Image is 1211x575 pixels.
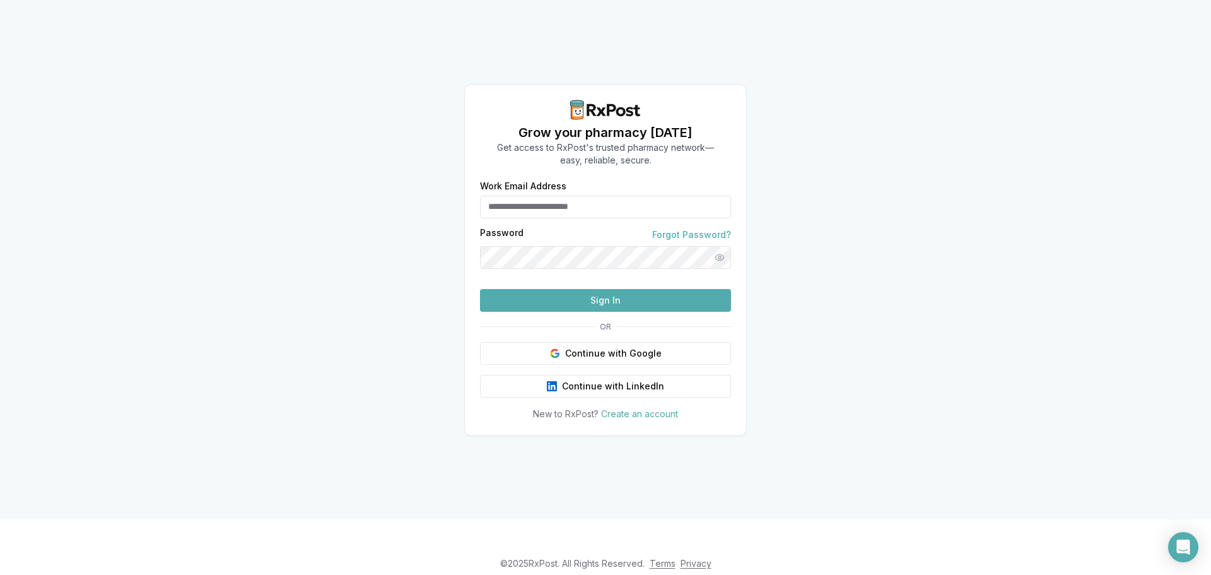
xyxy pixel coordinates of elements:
span: OR [595,322,616,332]
label: Work Email Address [480,182,731,191]
img: RxPost Logo [565,100,646,120]
button: Sign In [480,289,731,312]
img: LinkedIn [547,381,557,391]
a: Forgot Password? [652,228,731,241]
button: Continue with LinkedIn [480,375,731,398]
a: Terms [650,558,676,569]
button: Continue with Google [480,342,731,365]
h1: Grow your pharmacy [DATE] [497,124,714,141]
div: Open Intercom Messenger [1168,532,1198,562]
p: Get access to RxPost's trusted pharmacy network— easy, reliable, secure. [497,141,714,167]
label: Password [480,228,524,241]
a: Privacy [681,558,711,569]
img: Google [550,348,560,359]
button: Show password [708,246,731,269]
span: New to RxPost? [533,408,599,419]
a: Create an account [601,408,678,419]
